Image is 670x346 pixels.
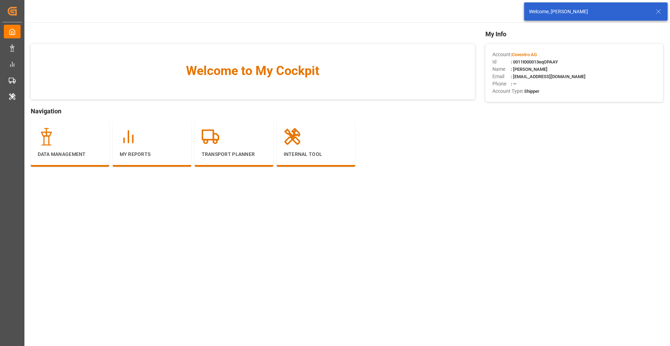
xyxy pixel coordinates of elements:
[492,66,511,73] span: Name
[511,52,537,57] span: :
[529,8,649,15] div: Welcome, [PERSON_NAME]
[485,29,663,39] span: My Info
[511,67,548,72] span: : [PERSON_NAME]
[202,151,266,158] p: Transport Planner
[511,59,558,65] span: : 0011t000013eqOPAAY
[522,89,539,94] span: : Shipper
[45,61,461,80] span: Welcome to My Cockpit
[31,106,475,116] span: Navigation
[511,81,516,86] span: : —
[284,151,348,158] p: Internal Tool
[511,74,586,79] span: : [EMAIL_ADDRESS][DOMAIN_NAME]
[492,88,522,95] span: Account Type
[512,52,537,57] span: Covestro AG
[492,51,511,58] span: Account
[38,151,102,158] p: Data Management
[492,58,511,66] span: Id
[492,73,511,80] span: Email
[492,80,511,88] span: Phone
[120,151,184,158] p: My Reports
